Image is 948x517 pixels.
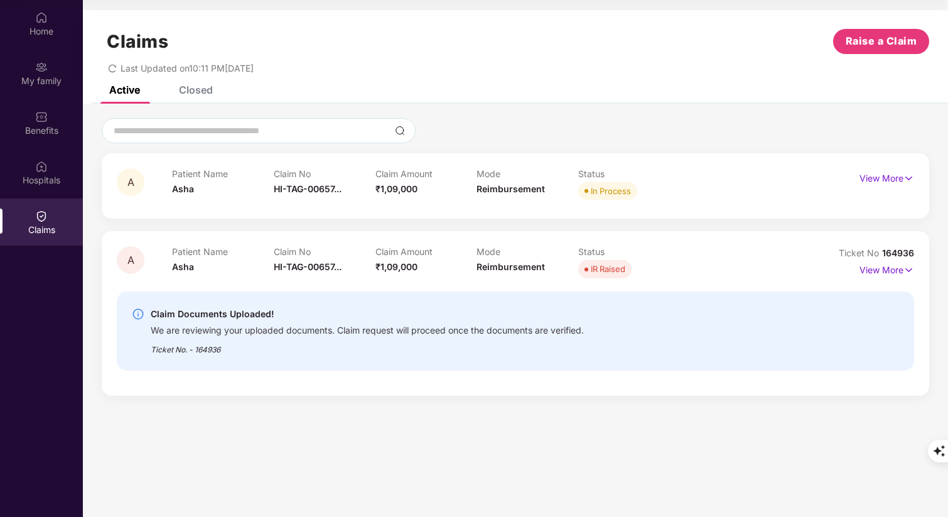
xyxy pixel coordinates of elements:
span: Asha [172,261,194,272]
span: HI-TAG-00657... [274,183,342,194]
h1: Claims [107,31,168,52]
span: Reimbursement [477,261,545,272]
img: svg+xml;base64,PHN2ZyB4bWxucz0iaHR0cDovL3d3dy53My5vcmcvMjAwMC9zdmciIHdpZHRoPSIxNyIgaGVpZ2h0PSIxNy... [903,171,914,185]
span: HI-TAG-00657... [274,261,342,272]
p: Claim No [274,246,375,257]
img: svg+xml;base64,PHN2ZyB3aWR0aD0iMjAiIGhlaWdodD0iMjAiIHZpZXdCb3g9IjAgMCAyMCAyMCIgZmlsbD0ibm9uZSIgeG... [35,61,48,73]
p: Patient Name [172,168,274,179]
div: We are reviewing your uploaded documents. Claim request will proceed once the documents are verif... [151,322,584,336]
div: Closed [179,84,213,96]
span: ₹1,09,000 [375,261,417,272]
p: Status [578,168,680,179]
p: Mode [477,168,578,179]
span: Asha [172,183,194,194]
span: Raise a Claim [846,33,917,49]
span: A [127,255,134,266]
p: Patient Name [172,246,274,257]
div: In Process [591,185,631,197]
span: Ticket No [839,248,882,258]
p: Claim Amount [375,246,477,257]
span: Reimbursement [477,183,545,194]
img: svg+xml;base64,PHN2ZyBpZD0iQ2xhaW0iIHhtbG5zPSJodHRwOi8vd3d3LnczLm9yZy8yMDAwL3N2ZyIgd2lkdGg9IjIwIi... [35,210,48,222]
p: Claim Amount [375,168,477,179]
p: Status [578,246,680,257]
img: svg+xml;base64,PHN2ZyB4bWxucz0iaHR0cDovL3d3dy53My5vcmcvMjAwMC9zdmciIHdpZHRoPSIxNyIgaGVpZ2h0PSIxNy... [903,263,914,277]
p: Mode [477,246,578,257]
span: 164936 [882,248,914,258]
img: svg+xml;base64,PHN2ZyBpZD0iSG9zcGl0YWxzIiB4bWxucz0iaHR0cDovL3d3dy53My5vcmcvMjAwMC9zdmciIHdpZHRoPS... [35,160,48,173]
img: svg+xml;base64,PHN2ZyBpZD0iQmVuZWZpdHMiIHhtbG5zPSJodHRwOi8vd3d3LnczLm9yZy8yMDAwL3N2ZyIgd2lkdGg9Ij... [35,111,48,123]
div: Active [109,84,140,96]
div: Ticket No. - 164936 [151,336,584,356]
p: Claim No [274,168,375,179]
span: redo [108,63,117,73]
span: ₹1,09,000 [375,183,417,194]
p: View More [859,260,914,277]
span: Last Updated on 10:11 PM[DATE] [121,63,254,73]
img: svg+xml;base64,PHN2ZyBpZD0iSW5mby0yMHgyMCIgeG1sbnM9Imh0dHA6Ly93d3cudzMub3JnLzIwMDAvc3ZnIiB3aWR0aD... [132,308,144,320]
img: svg+xml;base64,PHN2ZyBpZD0iSG9tZSIgeG1sbnM9Imh0dHA6Ly93d3cudzMub3JnLzIwMDAvc3ZnIiB3aWR0aD0iMjAiIG... [35,11,48,24]
button: Raise a Claim [833,29,929,54]
p: View More [859,168,914,185]
img: svg+xml;base64,PHN2ZyBpZD0iU2VhcmNoLTMyeDMyIiB4bWxucz0iaHR0cDovL3d3dy53My5vcmcvMjAwMC9zdmciIHdpZH... [395,126,405,136]
div: Claim Documents Uploaded! [151,307,584,322]
span: A [127,177,134,188]
div: IR Raised [591,263,625,275]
